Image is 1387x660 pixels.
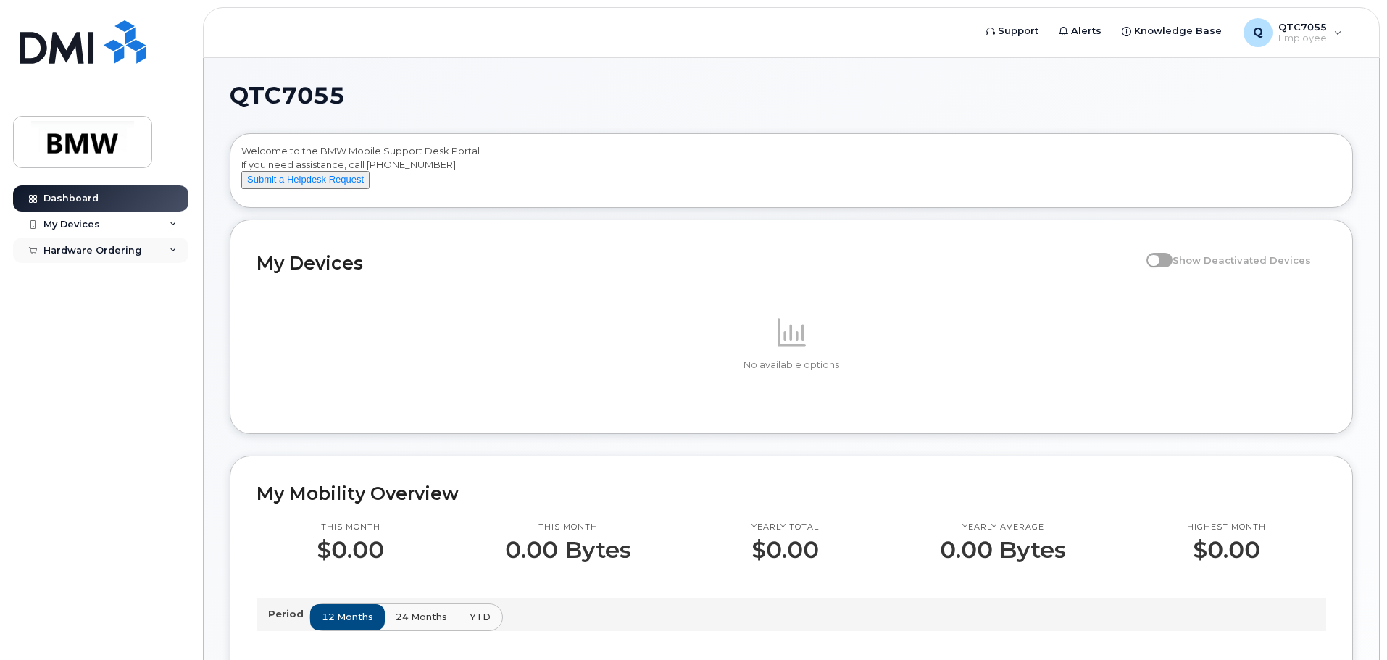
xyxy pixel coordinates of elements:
div: Welcome to the BMW Mobile Support Desk Portal If you need assistance, call [PHONE_NUMBER]. [241,144,1341,202]
p: No available options [257,359,1326,372]
input: Show Deactivated Devices [1146,246,1158,258]
iframe: Messenger Launcher [1324,597,1376,649]
p: 0.00 Bytes [505,537,631,563]
span: QTC7055 [230,85,345,106]
p: This month [505,522,631,533]
span: YTD [470,610,491,624]
p: Yearly average [940,522,1066,533]
span: Show Deactivated Devices [1173,254,1311,266]
a: Submit a Helpdesk Request [241,173,370,185]
p: $0.00 [317,537,384,563]
p: This month [317,522,384,533]
p: Yearly total [751,522,819,533]
span: 24 months [396,610,447,624]
p: Period [268,607,309,621]
button: Submit a Helpdesk Request [241,171,370,189]
p: 0.00 Bytes [940,537,1066,563]
h2: My Mobility Overview [257,483,1326,504]
p: $0.00 [751,537,819,563]
h2: My Devices [257,252,1139,274]
p: $0.00 [1187,537,1266,563]
p: Highest month [1187,522,1266,533]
